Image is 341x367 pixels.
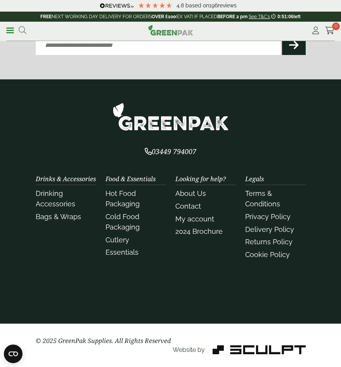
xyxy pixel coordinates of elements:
[100,3,133,9] img: REVIEWS.io
[175,189,206,197] a: About Us
[245,250,290,259] a: Cookie Policy
[113,103,229,131] img: GreenPak Supplies
[36,213,81,221] a: Bags & Wraps
[245,225,294,233] a: Delivery Policy
[40,14,52,19] strong: FREE
[332,22,340,30] span: 0
[213,345,306,354] img: Sculpt
[106,248,138,256] a: Essentials
[218,2,237,9] span: reviews
[325,25,335,36] a: 0
[138,2,173,9] div: 4.79 Stars
[106,189,140,208] a: Hot Food Packaging
[175,202,201,210] a: Contact
[148,25,193,36] img: GreenPak Supplies
[325,27,335,34] i: Cart
[145,147,196,156] span: 03449 794007
[177,2,185,9] span: 4.8
[175,227,223,235] a: 2024 Brochure
[106,213,140,231] a: Cold Food Packaging
[185,2,209,9] span: Based on
[106,236,129,244] a: Cutlery
[249,14,270,19] a: See T&C's
[245,213,291,221] a: Privacy Policy
[277,14,293,19] span: 0:51:06
[245,189,280,208] a: Terms & Conditions
[4,345,23,363] button: Open CMP widget
[36,189,75,208] a: Drinking Accessories
[175,215,214,223] a: My account
[311,27,320,34] i: My Account
[36,336,306,345] p: © 2025 GreenPak Supplies. All Rights Reserved
[245,238,293,246] a: Returns Policy
[152,14,176,19] strong: OVER £100
[294,14,301,19] span: left
[217,14,248,19] strong: BEFORE 2 pm
[145,148,196,156] a: 03449 794007
[209,2,218,9] span: 196
[173,346,205,353] span: Website by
